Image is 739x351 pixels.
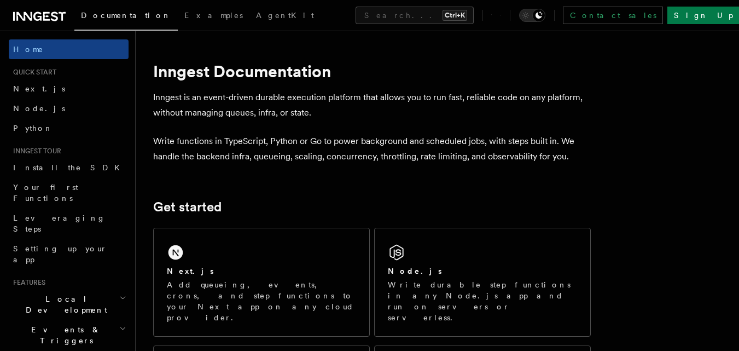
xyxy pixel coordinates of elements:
h2: Node.js [388,266,442,277]
a: Next.js [9,79,129,99]
span: Your first Functions [13,183,78,203]
a: Node.jsWrite durable step functions in any Node.js app and run on servers or serverless. [374,228,591,337]
p: Inngest is an event-driven durable execution platform that allows you to run fast, reliable code ... [153,90,591,120]
span: AgentKit [256,11,314,20]
span: Leveraging Steps [13,214,106,233]
span: Next.js [13,84,65,93]
span: Events & Triggers [9,324,119,346]
kbd: Ctrl+K [443,10,467,21]
a: Documentation [74,3,178,31]
span: Quick start [9,68,56,77]
a: Node.js [9,99,129,118]
a: Python [9,118,129,138]
a: Next.jsAdd queueing, events, crons, and step functions to your Next app on any cloud provider. [153,228,370,337]
a: Setting up your app [9,239,129,269]
a: Leveraging Steps [9,208,129,239]
span: Node.js [13,104,65,113]
span: Python [13,124,53,133]
span: Local Development [9,294,119,315]
span: Home [13,44,44,55]
p: Write functions in TypeScript, Python or Go to power background and scheduled jobs, with steps bu... [153,134,591,164]
span: Inngest tour [9,147,61,156]
a: AgentKit [249,3,321,30]
span: Install the SDK [13,163,126,172]
a: Contact sales [563,7,663,24]
a: Get started [153,199,222,215]
button: Local Development [9,289,129,320]
a: Your first Functions [9,177,129,208]
span: Examples [184,11,243,20]
p: Add queueing, events, crons, and step functions to your Next app on any cloud provider. [167,279,356,323]
a: Home [9,39,129,59]
span: Features [9,278,45,287]
h1: Inngest Documentation [153,61,591,81]
button: Toggle dark mode [519,9,545,22]
span: Setting up your app [13,244,107,264]
button: Search...Ctrl+K [356,7,474,24]
a: Install the SDK [9,158,129,177]
button: Events & Triggers [9,320,129,350]
h2: Next.js [167,266,214,277]
a: Examples [178,3,249,30]
span: Documentation [81,11,171,20]
p: Write durable step functions in any Node.js app and run on servers or serverless. [388,279,577,323]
